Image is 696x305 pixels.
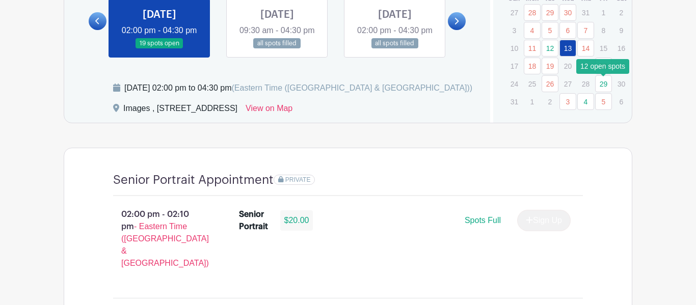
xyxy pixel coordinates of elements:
div: [DATE] 02:00 pm to 04:30 pm [124,82,472,94]
a: 5 [595,93,612,110]
p: 9 [613,22,630,38]
span: - Eastern Time ([GEOGRAPHIC_DATA] & [GEOGRAPHIC_DATA]) [121,222,209,267]
p: 6 [613,94,630,109]
p: 17 [506,58,523,74]
a: 30 [559,4,576,21]
a: 29 [542,4,558,21]
a: 12 [542,40,558,57]
p: 15 [595,40,612,56]
span: Spots Full [465,216,501,225]
a: 5 [542,22,558,39]
p: 25 [524,76,541,92]
a: 4 [577,93,594,110]
a: 26 [542,75,558,92]
a: 18 [524,58,541,74]
p: 10 [506,40,523,56]
a: 19 [542,58,558,74]
a: 29 [595,75,612,92]
a: 6 [559,22,576,39]
p: 02:00 pm - 02:10 pm [97,204,223,273]
a: 28 [524,4,541,21]
p: 27 [559,76,576,92]
p: 1 [524,94,541,109]
a: 4 [524,22,541,39]
div: $20.00 [280,210,313,231]
h4: Senior Portrait Appointment [113,173,274,187]
p: 2 [613,5,630,20]
p: 16 [613,40,630,56]
p: 20 [559,58,576,74]
p: 27 [506,5,523,20]
a: 3 [559,93,576,110]
a: 11 [524,40,541,57]
a: View on Map [246,102,292,119]
p: 31 [577,5,594,20]
p: 2 [542,94,558,109]
p: 28 [577,76,594,92]
span: PRIVATE [285,176,311,183]
p: 31 [506,94,523,109]
a: 13 [559,40,576,57]
div: Senior Portrait [239,208,268,233]
p: 1 [595,5,612,20]
p: 24 [506,76,523,92]
p: 8 [595,22,612,38]
span: (Eastern Time ([GEOGRAPHIC_DATA] & [GEOGRAPHIC_DATA])) [231,84,472,92]
a: 7 [577,22,594,39]
div: 12 open spots [576,59,629,74]
p: 30 [613,76,630,92]
a: 14 [577,40,594,57]
p: 3 [506,22,523,38]
div: Images , [STREET_ADDRESS] [123,102,237,119]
